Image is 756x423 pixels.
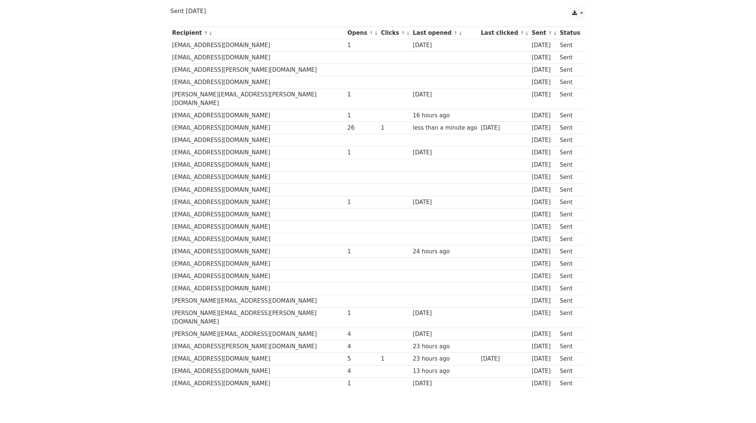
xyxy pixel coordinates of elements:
a: ↑ [548,30,552,36]
a: ↑ [454,30,458,36]
a: ↑ [369,30,374,36]
td: Sent [558,76,582,89]
td: [EMAIL_ADDRESS][DOMAIN_NAME] [170,171,345,183]
div: 1 [347,148,377,157]
td: Sent [558,282,582,295]
td: Sent [558,52,582,64]
div: 23 hours ago [413,342,477,351]
div: 4 [347,330,377,339]
div: 23 hours ago [413,355,477,363]
div: [DATE] [413,90,477,99]
div: [DATE] [532,235,557,244]
td: Sent [558,353,582,365]
td: [EMAIL_ADDRESS][DOMAIN_NAME] [170,258,345,270]
td: Sent [558,159,582,171]
p: Sent [DATE] [170,7,586,15]
div: 1 [381,355,409,363]
th: Clicks [379,27,411,39]
td: [EMAIL_ADDRESS][PERSON_NAME][DOMAIN_NAME] [170,64,345,76]
td: [EMAIL_ADDRESS][DOMAIN_NAME] [170,134,345,146]
div: [DATE] [532,148,557,157]
div: 24 hours ago [413,247,477,256]
td: [EMAIL_ADDRESS][DOMAIN_NAME] [170,122,345,134]
div: [DATE] [413,379,477,388]
div: 1 [381,124,409,132]
th: Last opened [411,27,479,39]
td: Sent [558,307,582,328]
a: ↑ [520,30,524,36]
td: Sent [558,221,582,233]
div: 1 [347,379,377,388]
td: [EMAIL_ADDRESS][DOMAIN_NAME] [170,353,345,365]
td: Sent [558,183,582,196]
th: Status [558,27,582,39]
div: [DATE] [532,173,557,182]
td: Sent [558,196,582,208]
a: ↓ [406,30,410,36]
td: [EMAIL_ADDRESS][DOMAIN_NAME] [170,196,345,208]
td: [PERSON_NAME][EMAIL_ADDRESS][DOMAIN_NAME] [170,328,345,340]
div: [DATE] [532,309,557,318]
div: [DATE] [532,284,557,293]
a: ↑ [401,30,405,36]
div: [DATE] [481,124,528,132]
td: [EMAIL_ADDRESS][DOMAIN_NAME] [170,109,345,122]
td: Sent [558,208,582,220]
div: 5 [347,355,377,363]
div: 1 [347,247,377,256]
div: 4 [347,367,377,376]
td: [EMAIL_ADDRESS][DOMAIN_NAME] [170,377,345,390]
div: [DATE] [532,355,557,363]
td: [EMAIL_ADDRESS][DOMAIN_NAME] [170,233,345,246]
div: 16 hours ago [413,111,477,120]
div: [DATE] [532,53,557,62]
div: [DATE] [532,330,557,339]
th: Opens [345,27,379,39]
div: [DATE] [532,186,557,194]
div: [DATE] [532,272,557,281]
td: Sent [558,340,582,353]
div: 1 [347,111,377,120]
div: [DATE] [413,148,477,157]
td: [EMAIL_ADDRESS][DOMAIN_NAME] [170,76,345,89]
div: [DATE] [532,367,557,376]
div: [DATE] [532,66,557,74]
div: [DATE] [413,198,477,207]
td: Sent [558,246,582,258]
th: Sent [530,27,558,39]
div: [DATE] [532,111,557,120]
td: Sent [558,39,582,52]
td: Sent [558,295,582,307]
td: [EMAIL_ADDRESS][DOMAIN_NAME] [170,246,345,258]
td: [EMAIL_ADDRESS][DOMAIN_NAME] [170,282,345,295]
td: [EMAIL_ADDRESS][DOMAIN_NAME] [170,159,345,171]
td: Sent [558,109,582,122]
td: Sent [558,270,582,282]
td: Sent [558,377,582,390]
a: ↓ [553,30,557,36]
div: [DATE] [532,210,557,219]
div: less than a minute ago [413,124,477,132]
td: [PERSON_NAME][EMAIL_ADDRESS][PERSON_NAME][DOMAIN_NAME] [170,307,345,328]
div: [DATE] [532,124,557,132]
div: [DATE] [413,41,477,50]
td: [PERSON_NAME][EMAIL_ADDRESS][DOMAIN_NAME] [170,295,345,307]
div: [DATE] [532,41,557,50]
a: ↓ [208,30,213,36]
div: [DATE] [413,309,477,318]
td: Sent [558,171,582,183]
div: [DATE] [532,297,557,305]
a: ↓ [458,30,463,36]
div: [DATE] [532,78,557,87]
a: ↑ [204,30,208,36]
td: [EMAIL_ADDRESS][DOMAIN_NAME] [170,39,345,52]
a: ↓ [374,30,378,36]
div: [DATE] [532,223,557,231]
td: Sent [558,146,582,159]
th: Last clicked [479,27,530,39]
td: Sent [558,328,582,340]
td: Sent [558,233,582,246]
div: [DATE] [532,247,557,256]
th: Recipient [170,27,345,39]
td: Sent [558,258,582,270]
